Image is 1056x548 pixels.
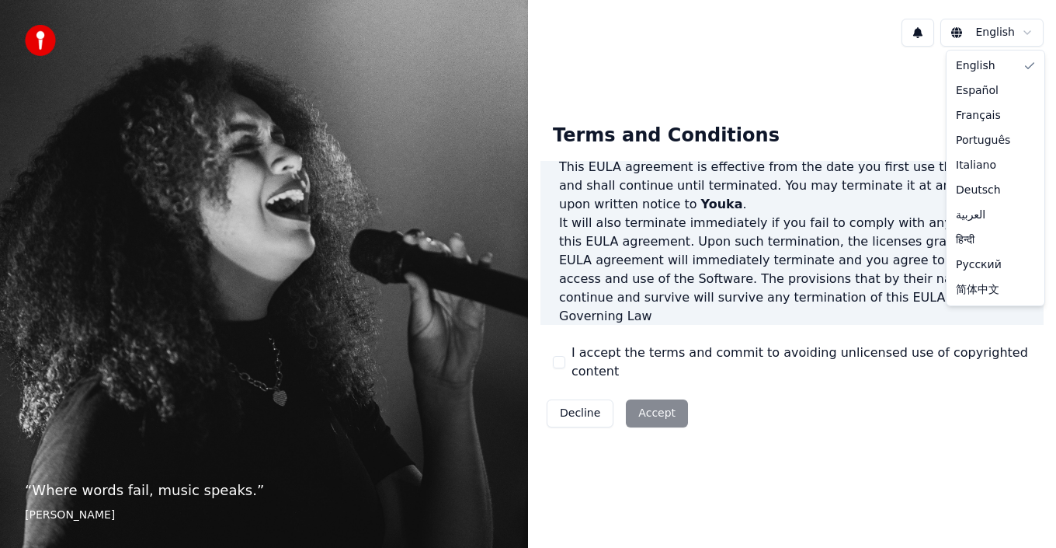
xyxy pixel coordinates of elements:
span: Deutsch [956,183,1001,198]
span: Français [956,108,1001,124]
span: العربية [956,208,985,223]
span: English [956,58,995,74]
span: Español [956,83,999,99]
span: हिन्दी [956,232,974,248]
span: 简体中文 [956,282,999,298]
span: Русский [956,257,1002,273]
span: Italiano [956,158,996,173]
span: Português [956,133,1010,148]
